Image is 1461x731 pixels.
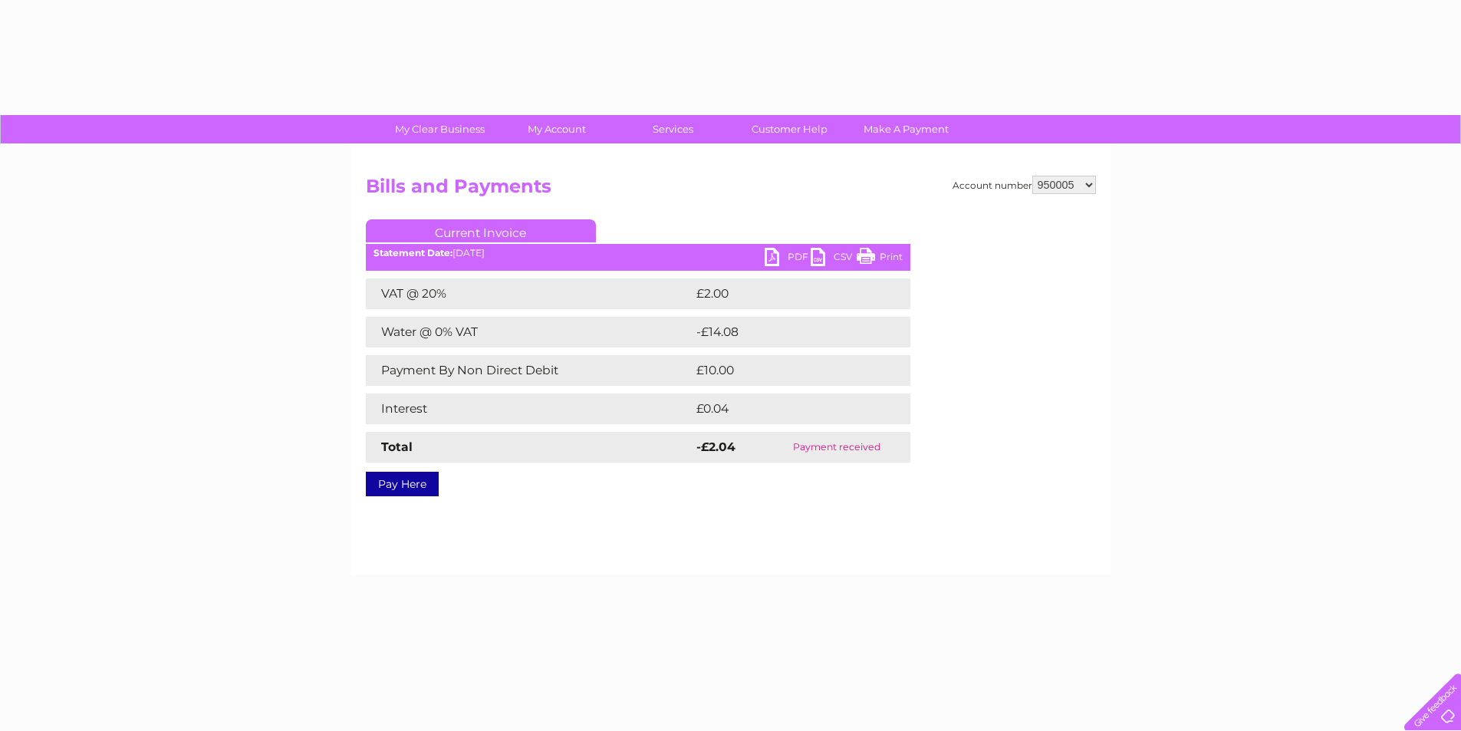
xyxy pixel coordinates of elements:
a: My Clear Business [377,115,503,143]
a: CSV [811,248,857,270]
a: Customer Help [726,115,853,143]
a: Services [610,115,736,143]
a: PDF [765,248,811,270]
div: Account number [953,176,1096,194]
a: Current Invoice [366,219,596,242]
a: My Account [493,115,620,143]
div: [DATE] [366,248,910,258]
td: £0.04 [693,393,875,424]
h2: Bills and Payments [366,176,1096,205]
td: Payment received [764,432,910,463]
a: Make A Payment [843,115,969,143]
strong: Total [381,440,413,454]
td: Water @ 0% VAT [366,317,693,347]
td: £2.00 [693,278,875,309]
td: -£14.08 [693,317,881,347]
a: Pay Here [366,472,439,496]
td: £10.00 [693,355,879,386]
b: Statement Date: [373,247,452,258]
td: VAT @ 20% [366,278,693,309]
a: Print [857,248,903,270]
strong: -£2.04 [696,440,735,454]
td: Interest [366,393,693,424]
td: Payment By Non Direct Debit [366,355,693,386]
